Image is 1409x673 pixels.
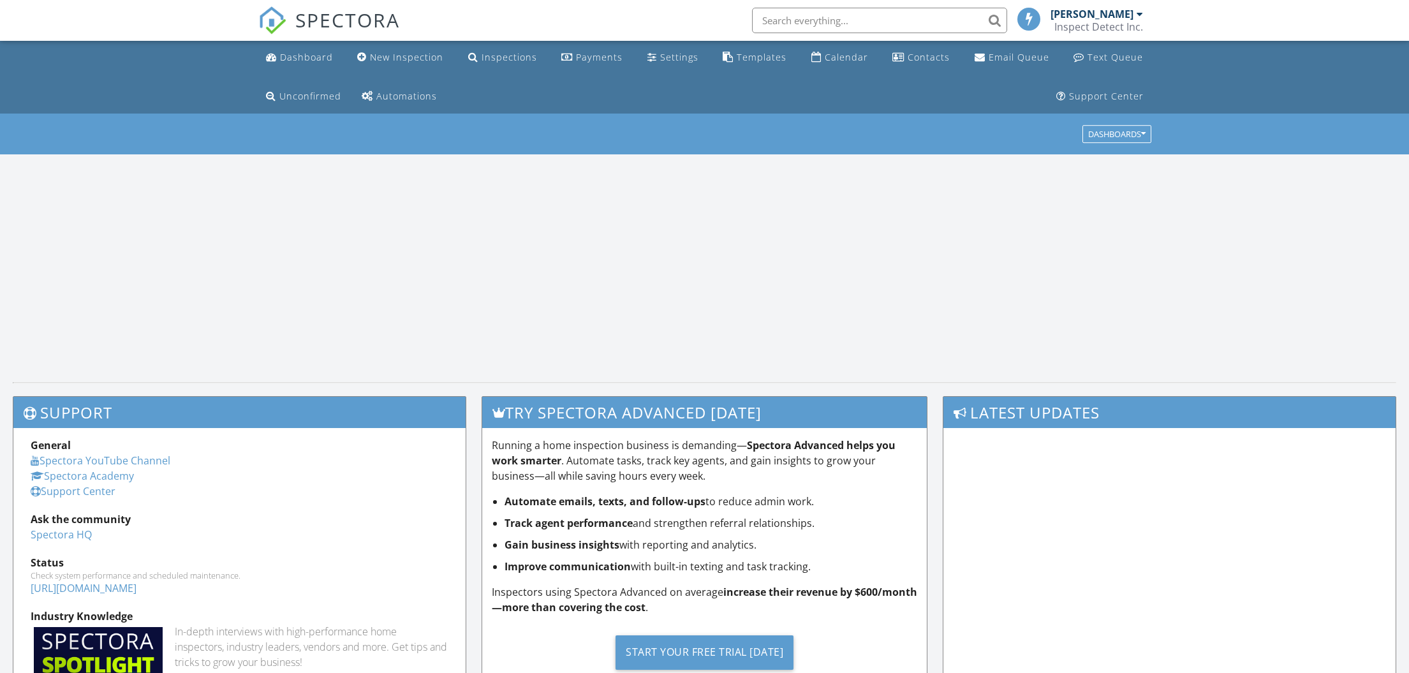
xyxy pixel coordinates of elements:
[370,51,443,63] div: New Inspection
[825,51,868,63] div: Calendar
[261,46,338,70] a: Dashboard
[31,528,92,542] a: Spectora HQ
[31,454,170,468] a: Spectora YouTube Channel
[31,581,136,595] a: [URL][DOMAIN_NAME]
[505,537,917,552] li: with reporting and analytics.
[31,484,115,498] a: Support Center
[482,397,927,428] h3: Try spectora advanced [DATE]
[989,51,1049,63] div: Email Queue
[175,624,448,670] div: In-depth interviews with high-performance home inspectors, industry leaders, vendors and more. Ge...
[31,609,448,624] div: Industry Knowledge
[616,635,793,670] div: Start Your Free Trial [DATE]
[505,559,631,573] strong: Improve communication
[642,46,704,70] a: Settings
[357,85,442,108] a: Automations (Basic)
[258,6,286,34] img: The Best Home Inspection Software - Spectora
[1088,51,1143,63] div: Text Queue
[376,90,437,102] div: Automations
[505,515,917,531] li: and strengthen referral relationships.
[31,512,448,527] div: Ask the community
[280,51,333,63] div: Dashboard
[1088,130,1146,139] div: Dashboards
[1068,46,1148,70] a: Text Queue
[718,46,792,70] a: Templates
[1051,85,1149,108] a: Support Center
[505,516,633,530] strong: Track agent performance
[1054,20,1143,33] div: Inspect Detect Inc.
[556,46,628,70] a: Payments
[576,51,623,63] div: Payments
[505,494,705,508] strong: Automate emails, texts, and follow-ups
[31,555,448,570] div: Status
[505,559,917,574] li: with built-in texting and task tracking.
[492,584,917,615] p: Inspectors using Spectora Advanced on average .
[352,46,448,70] a: New Inspection
[660,51,698,63] div: Settings
[31,570,448,581] div: Check system performance and scheduled maintenance.
[31,438,71,452] strong: General
[505,494,917,509] li: to reduce admin work.
[492,585,917,614] strong: increase their revenue by $600/month—more than covering the cost
[737,51,786,63] div: Templates
[482,51,537,63] div: Inspections
[13,397,466,428] h3: Support
[1069,90,1144,102] div: Support Center
[943,397,1396,428] h3: Latest Updates
[505,538,619,552] strong: Gain business insights
[492,438,896,468] strong: Spectora Advanced helps you work smarter
[970,46,1054,70] a: Email Queue
[258,17,400,44] a: SPECTORA
[1051,8,1133,20] div: [PERSON_NAME]
[887,46,955,70] a: Contacts
[31,469,134,483] a: Spectora Academy
[279,90,341,102] div: Unconfirmed
[752,8,1007,33] input: Search everything...
[295,6,400,33] span: SPECTORA
[492,438,917,484] p: Running a home inspection business is demanding— . Automate tasks, track key agents, and gain ins...
[806,46,873,70] a: Calendar
[908,51,950,63] div: Contacts
[261,85,346,108] a: Unconfirmed
[1082,126,1151,144] button: Dashboards
[463,46,542,70] a: Inspections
